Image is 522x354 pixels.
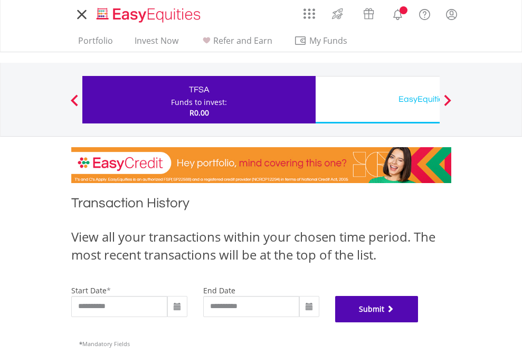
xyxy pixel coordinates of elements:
[94,6,205,24] img: EasyEquities_Logo.png
[89,82,309,97] div: TFSA
[438,3,465,26] a: My Profile
[353,3,384,22] a: Vouchers
[297,3,322,20] a: AppsGrid
[213,35,272,46] span: Refer and Earn
[171,97,227,108] div: Funds to invest:
[437,100,458,110] button: Next
[71,194,451,217] h1: Transaction History
[196,35,277,52] a: Refer and Earn
[71,228,451,264] div: View all your transactions within your chosen time period. The most recent transactions will be a...
[130,35,183,52] a: Invest Now
[411,3,438,24] a: FAQ's and Support
[335,296,419,322] button: Submit
[71,285,107,295] label: start date
[303,8,315,20] img: grid-menu-icon.svg
[64,100,85,110] button: Previous
[92,3,205,24] a: Home page
[79,340,130,348] span: Mandatory Fields
[203,285,235,295] label: end date
[329,5,346,22] img: thrive-v2.svg
[294,34,363,47] span: My Funds
[74,35,117,52] a: Portfolio
[189,108,209,118] span: R0.00
[71,147,451,183] img: EasyCredit Promotion Banner
[384,3,411,24] a: Notifications
[360,5,377,22] img: vouchers-v2.svg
